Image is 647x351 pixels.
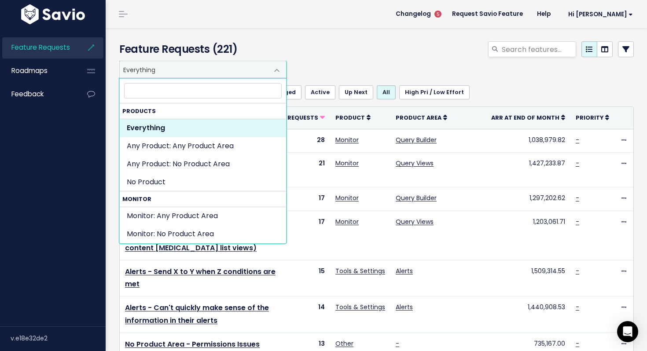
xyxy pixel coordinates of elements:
span: Everything [120,61,268,78]
td: 17 [282,211,330,260]
a: Tools & Settings [335,267,385,275]
span: Hi [PERSON_NAME] [568,11,633,18]
li: No Product [120,173,286,191]
td: 14 [282,296,330,333]
li: Products [120,103,286,191]
span: Changelog [396,11,431,17]
a: Monitor [335,194,359,202]
a: No Product Area - Permissions Issues [125,339,260,349]
a: - [396,339,399,348]
span: 5 [434,11,441,18]
a: - [576,303,579,311]
img: logo-white.9d6f32f41409.svg [19,4,87,24]
strong: Monitor [120,191,286,207]
a: Monitor [335,135,359,144]
a: List Views - Struggle to find and organize data in list views (see also: Can't archive content [M... [125,217,274,253]
a: Query Views [396,159,434,168]
h4: Feature Requests (221) [119,41,282,57]
a: Monitor [335,159,359,168]
li: Monitor: No Product Area [120,225,286,243]
span: Feedback [11,89,44,99]
a: Feature Requests [2,37,73,58]
ul: Filter feature requests [119,85,634,99]
div: v.e18e32de2 [11,327,106,350]
span: Requests [287,114,318,121]
a: Tools & Settings [335,303,385,311]
td: 1,440,908.53 [486,296,570,333]
a: Product Area [396,113,447,122]
a: - [576,217,579,226]
a: Other [335,339,353,348]
a: Up Next [339,85,373,99]
a: Request Savio Feature [445,7,530,21]
span: Feature Requests [11,43,70,52]
a: Monitor [335,217,359,226]
td: 1,038,979.82 [486,129,570,153]
a: - [576,159,579,168]
a: High Pri / Low Effort [399,85,470,99]
a: Hi [PERSON_NAME] [558,7,640,21]
span: Product Area [396,114,441,121]
a: Alerts [396,267,413,275]
a: Alerts - Send X to Y when Z conditions are met [125,267,276,289]
td: 15 [282,260,330,296]
a: Help [530,7,558,21]
a: Query Builder [396,194,437,202]
span: Everything [119,61,287,78]
a: - [576,339,579,348]
div: Open Intercom Messenger [617,321,638,342]
li: Any Product: Any Product Area [120,137,286,155]
a: Roadmaps [2,61,73,81]
a: Query Views [396,217,434,226]
td: 28 [282,129,330,153]
strong: Products [120,103,286,119]
a: ARR at End of Month [491,113,565,122]
td: 1,203,061.71 [486,211,570,260]
a: - [576,267,579,275]
span: ARR at End of Month [491,114,559,121]
span: Product [335,114,365,121]
a: - [576,135,579,144]
a: All [377,85,396,99]
td: 1,509,314.55 [486,260,570,296]
li: Monitor: Global Awareness [120,243,286,261]
a: Alerts - Can't quickly make sense of the information in their alerts [125,303,269,325]
li: Any Product: No Product Area [120,155,286,173]
a: - [576,194,579,202]
a: Priority [576,113,609,122]
a: Product [335,113,371,122]
li: Everything [120,119,286,137]
a: Active [305,85,335,99]
td: 21 [282,153,330,187]
li: Monitor: Any Product Area [120,207,286,225]
a: Alerts [396,303,413,311]
span: Priority [576,114,603,121]
a: Feedback [2,84,73,104]
td: 17 [282,187,330,211]
a: Query Builder [396,135,437,144]
span: Roadmaps [11,66,48,75]
a: Requests [287,113,325,122]
td: 1,297,202.62 [486,187,570,211]
td: 1,427,233.87 [486,153,570,187]
input: Search features... [501,41,576,57]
